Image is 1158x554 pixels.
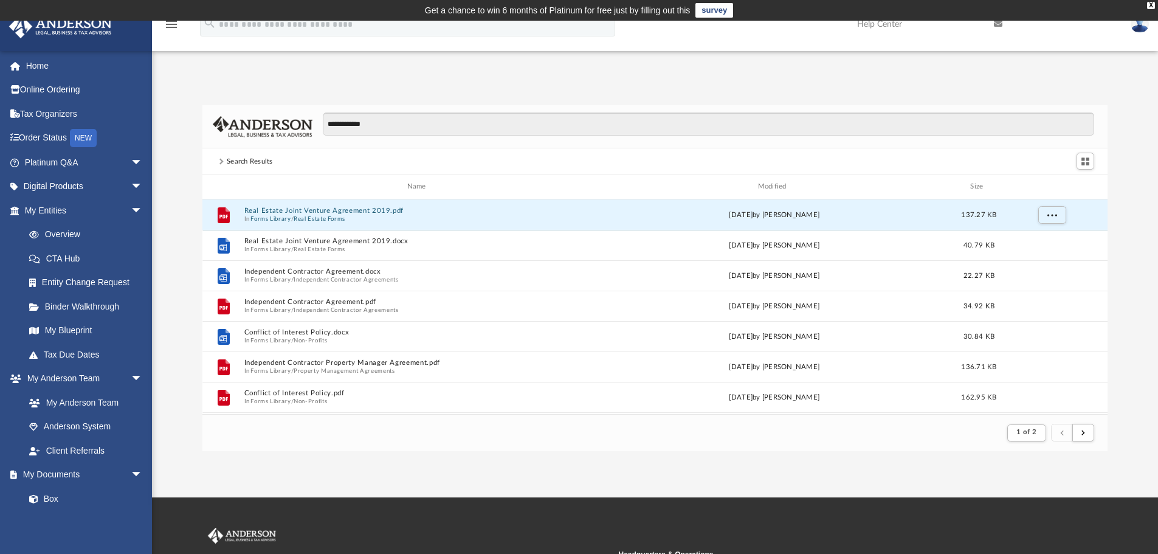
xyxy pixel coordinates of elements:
[599,240,949,251] div: [DATE] by [PERSON_NAME]
[17,246,161,271] a: CTA Hub
[244,207,594,215] button: Real Estate Joint Venture Agreement 2019.pdf
[70,129,97,147] div: NEW
[17,390,149,415] a: My Anderson Team
[244,389,594,397] button: Conflict of Interest Policy.pdf
[599,270,949,281] div: [DATE] by [PERSON_NAME]
[17,342,161,367] a: Tax Due Dates
[1147,2,1155,9] div: close
[599,181,949,192] div: Modified
[244,359,594,367] button: Independent Contractor Property Manager Agreement.pdf
[294,275,398,283] button: Independent Contractor Agreements
[294,215,345,223] button: Real Estate Forms
[244,298,594,306] button: Independent Contractor Agreement.pdf
[291,306,294,314] span: /
[291,245,294,253] span: /
[9,54,161,78] a: Home
[9,150,161,175] a: Platinum Q&Aarrow_drop_down
[291,336,294,344] span: /
[17,415,155,439] a: Anderson System
[323,113,1094,136] input: Search files and folders
[17,294,161,319] a: Binder Walkthrough
[17,223,161,247] a: Overview
[131,198,155,223] span: arrow_drop_down
[1007,424,1046,441] button: 1 of 2
[244,215,594,223] span: In
[244,397,594,405] span: In
[599,331,949,342] div: [DATE] by [PERSON_NAME]
[244,336,594,344] span: In
[202,199,1108,414] div: grid
[291,367,294,375] span: /
[961,211,996,218] span: 137.27 KB
[599,392,949,403] div: [DATE] by [PERSON_NAME]
[954,181,1003,192] div: Size
[294,336,327,344] button: Non-Profits
[244,268,594,275] button: Independent Contractor Agreement.docx
[244,328,594,336] button: Conflict of Interest Policy.docx
[244,237,594,245] button: Real Estate Joint Venture Agreement 2019.docx
[599,361,949,372] div: [DATE] by [PERSON_NAME]
[9,78,161,102] a: Online Ordering
[599,300,949,311] div: [DATE] by [PERSON_NAME]
[250,275,291,283] button: Forms Library
[17,271,161,295] a: Entity Change Request
[9,175,161,199] a: Digital Productsarrow_drop_down
[294,397,327,405] button: Non-Profits
[9,463,155,487] a: My Documentsarrow_drop_down
[1016,429,1036,435] span: 1 of 2
[243,181,593,192] div: Name
[17,486,149,511] a: Box
[291,215,294,223] span: /
[164,17,179,32] i: menu
[963,302,994,309] span: 34.92 KB
[227,156,273,167] div: Search Results
[244,245,594,253] span: In
[131,367,155,392] span: arrow_drop_down
[963,333,994,339] span: 30.84 KB
[244,367,594,375] span: In
[203,16,216,30] i: search
[250,397,291,405] button: Forms Library
[599,209,949,220] div: [DATE] by [PERSON_NAME]
[9,367,155,391] a: My Anderson Teamarrow_drop_down
[961,363,996,370] span: 136.71 KB
[1008,181,1094,192] div: id
[250,215,291,223] button: Forms Library
[17,438,155,463] a: Client Referrals
[291,397,294,405] span: /
[425,3,691,18] div: Get a chance to win 6 months of Platinum for free just by filling out this
[695,3,733,18] a: survey
[131,463,155,488] span: arrow_drop_down
[17,319,155,343] a: My Blueprint
[244,306,594,314] span: In
[250,245,291,253] button: Forms Library
[1131,15,1149,33] img: User Pic
[294,306,398,314] button: Independent Contractor Agreements
[9,126,161,151] a: Order StatusNEW
[250,336,291,344] button: Forms Library
[294,245,345,253] button: Real Estate Forms
[9,102,161,126] a: Tax Organizers
[131,150,155,175] span: arrow_drop_down
[291,275,294,283] span: /
[963,241,994,248] span: 40.79 KB
[5,15,115,38] img: Anderson Advisors Platinum Portal
[164,23,179,32] a: menu
[208,181,238,192] div: id
[963,272,994,279] span: 22.27 KB
[9,198,161,223] a: My Entitiesarrow_drop_down
[244,275,594,283] span: In
[250,367,291,375] button: Forms Library
[250,306,291,314] button: Forms Library
[205,528,278,544] img: Anderson Advisors Platinum Portal
[1038,206,1066,224] button: More options
[131,175,155,199] span: arrow_drop_down
[17,511,155,535] a: Meeting Minutes
[961,393,996,400] span: 162.95 KB
[294,367,395,375] button: Property Management Agreements
[1077,153,1095,170] button: Switch to Grid View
